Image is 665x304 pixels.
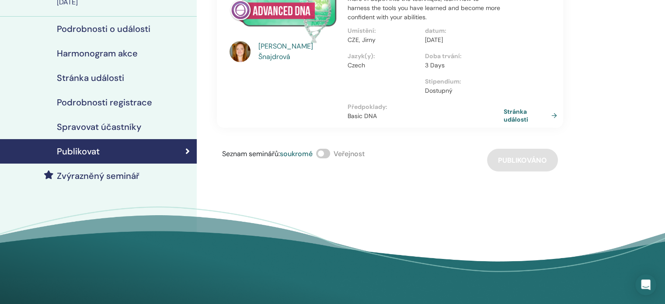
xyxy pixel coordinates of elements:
[348,26,420,35] p: Umístění :
[348,102,502,112] p: Předpoklady :
[348,112,502,121] p: Basic DNA
[230,41,251,62] img: default.jpg
[348,35,420,45] p: CZE, Jirny
[280,149,313,158] span: soukromé
[425,52,497,61] p: Doba trvání :
[348,61,420,70] p: Czech
[57,48,138,59] h4: Harmonogram akce
[425,35,497,45] p: [DATE]
[57,146,100,157] h4: Publikovat
[57,122,141,132] h4: Spravovat účastníky
[504,108,561,123] a: Stránka události
[348,52,420,61] p: Jazyk(y) :
[222,149,280,158] span: Seznam seminářů :
[57,97,152,108] h4: Podrobnosti registrace
[334,149,365,158] span: Veřejnost
[57,73,124,83] h4: Stránka události
[425,77,497,86] p: Stipendium :
[425,61,497,70] p: 3 Days
[258,41,339,62] a: [PERSON_NAME] Šnajdrová
[425,26,497,35] p: datum :
[57,171,139,181] h4: Zvýrazněný seminář
[635,274,656,295] div: Open Intercom Messenger
[425,86,497,95] p: Dostupný
[57,24,150,34] h4: Podrobnosti o události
